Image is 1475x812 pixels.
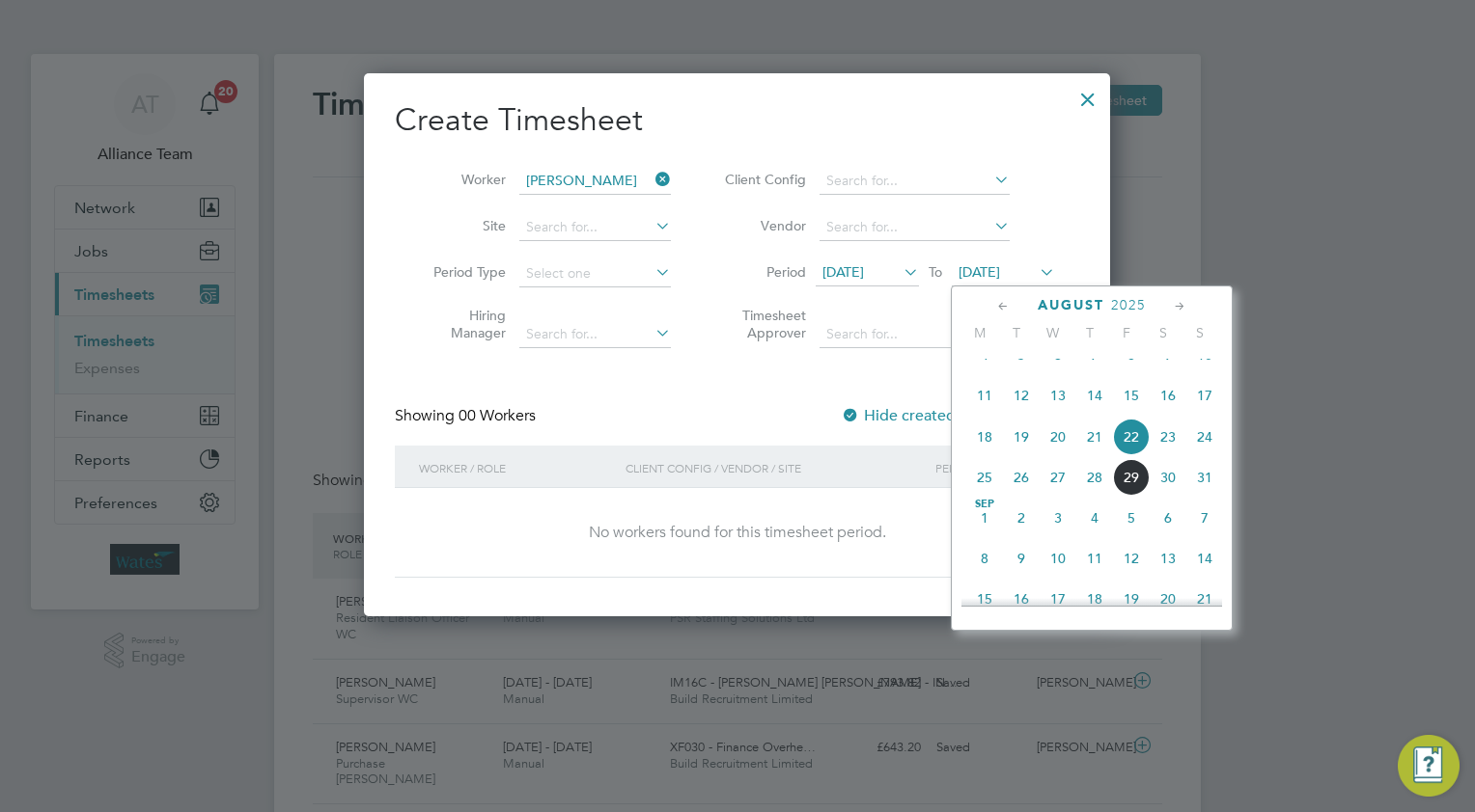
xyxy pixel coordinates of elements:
span: 14 [1186,540,1223,577]
span: 2025 [1111,297,1146,313]
span: T [1071,324,1108,341]
span: 26 [1003,459,1040,496]
label: Site [419,217,506,234]
span: 9 [1003,540,1040,577]
span: 14 [1076,377,1113,414]
label: Client Config [719,171,806,188]
h2: Create Timesheet [395,100,1079,141]
span: 21 [1186,581,1223,617]
span: Sep [966,500,1003,509]
span: F [1108,324,1145,341]
span: 4 [1076,500,1113,536]
span: 15 [1113,377,1150,414]
label: Vendor [719,217,806,234]
span: 6 [1150,500,1186,536]
span: 18 [966,419,1003,455]
span: 3 [1040,500,1076,536]
span: M [961,324,998,341]
input: Search for... [820,214,1010,241]
div: Period [931,446,1060,490]
span: 20 [1040,419,1076,455]
span: 19 [1113,581,1150,617]
input: Search for... [519,168,671,195]
span: 13 [1150,540,1186,577]
span: 5 [1113,500,1150,536]
div: Client Config / Vendor / Site [621,446,931,490]
button: Engage Resource Center [1398,735,1460,797]
span: 24 [1186,419,1223,455]
div: Worker / Role [414,446,621,490]
label: Timesheet Approver [719,307,806,341]
span: T [998,324,1035,341]
input: Search for... [519,321,671,348]
span: 30 [1150,459,1186,496]
label: Period Type [419,263,506,281]
span: 00 Workers [459,406,536,425]
span: 7 [1186,500,1223,536]
span: 29 [1113,459,1150,496]
span: 22 [1113,419,1150,455]
input: Search for... [519,214,671,241]
span: To [923,259,948,284]
span: 1 [966,500,1003,536]
span: August [1038,297,1104,313]
span: 8 [966,540,1003,577]
label: Period [719,263,806,281]
label: Hide created timesheets [841,406,1037,425]
span: 16 [1150,377,1186,414]
span: 17 [1186,377,1223,414]
div: No workers found for this timesheet period. [414,523,1060,543]
span: 2 [1003,500,1040,536]
span: 18 [1076,581,1113,617]
span: 10 [1040,540,1076,577]
span: 12 [1003,377,1040,414]
span: 15 [966,581,1003,617]
span: 16 [1003,581,1040,617]
span: 13 [1040,377,1076,414]
span: 17 [1040,581,1076,617]
input: Search for... [820,321,1010,348]
label: Worker [419,171,506,188]
label: Hiring Manager [419,307,506,341]
span: 25 [966,459,1003,496]
span: 19 [1003,419,1040,455]
input: Search for... [820,168,1010,195]
span: W [1035,324,1071,341]
span: 28 [1076,459,1113,496]
input: Select one [519,260,671,287]
span: 27 [1040,459,1076,496]
span: 11 [966,377,1003,414]
div: Showing [395,406,540,426]
span: 12 [1113,540,1150,577]
span: S [1145,324,1182,341]
span: S [1182,324,1218,341]
span: [DATE] [959,263,1000,281]
span: 23 [1150,419,1186,455]
span: 11 [1076,540,1113,577]
span: 31 [1186,459,1223,496]
span: 20 [1150,581,1186,617]
span: 21 [1076,419,1113,455]
span: [DATE] [822,263,864,281]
